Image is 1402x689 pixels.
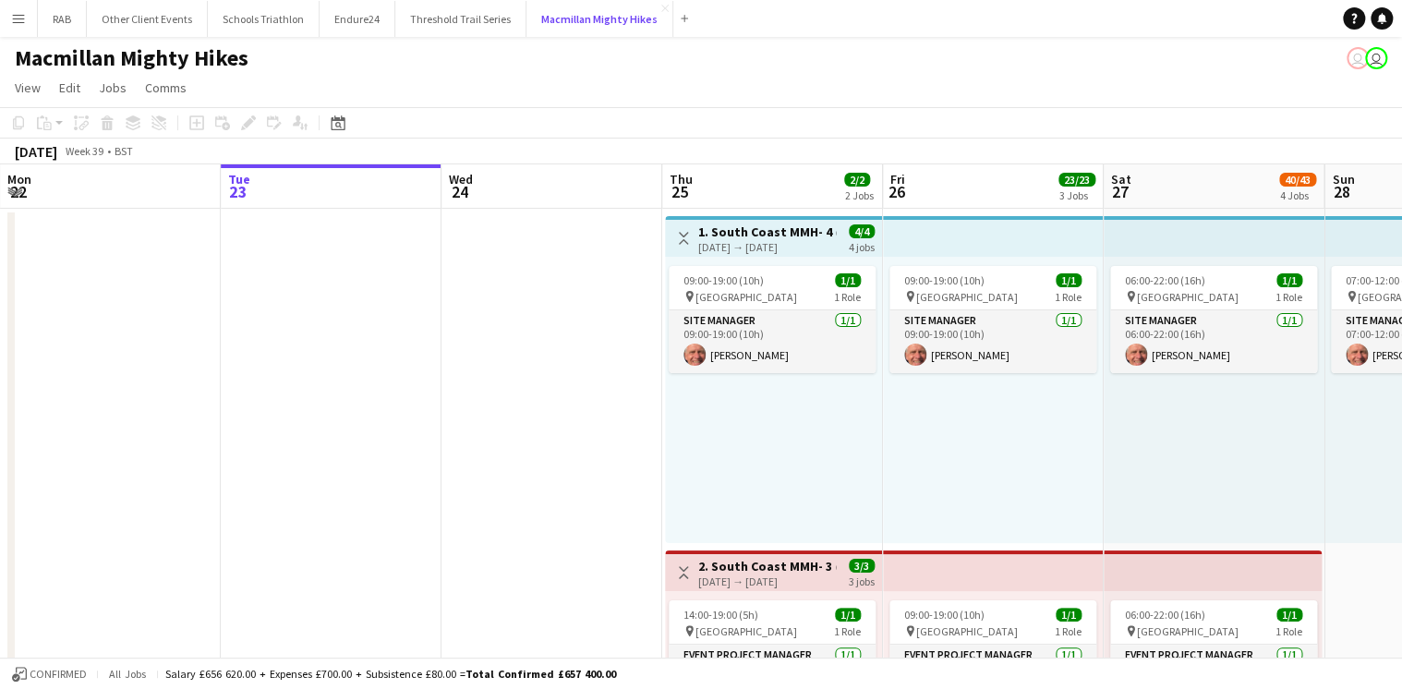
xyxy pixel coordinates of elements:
[1275,290,1302,304] span: 1 Role
[1055,290,1082,304] span: 1 Role
[91,76,134,100] a: Jobs
[87,1,208,37] button: Other Client Events
[1110,310,1317,373] app-card-role: Site Manager1/106:00-22:00 (16h)[PERSON_NAME]
[1280,188,1315,202] div: 4 Jobs
[1275,624,1302,638] span: 1 Role
[1125,608,1205,622] span: 06:00-22:00 (16h)
[916,624,1018,638] span: [GEOGRAPHIC_DATA]
[320,1,395,37] button: Endure24
[1059,188,1094,202] div: 3 Jobs
[669,266,876,373] app-job-card: 09:00-19:00 (10h)1/1 [GEOGRAPHIC_DATA]1 RoleSite Manager1/109:00-19:00 (10h)[PERSON_NAME]
[1110,266,1317,373] app-job-card: 06:00-22:00 (16h)1/1 [GEOGRAPHIC_DATA]1 RoleSite Manager1/106:00-22:00 (16h)[PERSON_NAME]
[835,608,861,622] span: 1/1
[698,224,836,240] h3: 1. South Coast MMH- 4 day role
[1058,173,1095,187] span: 23/23
[30,668,87,681] span: Confirmed
[1332,171,1354,187] span: Sun
[1276,273,1302,287] span: 1/1
[395,1,526,37] button: Threshold Trail Series
[683,273,764,287] span: 09:00-19:00 (10h)
[1055,624,1082,638] span: 1 Role
[1137,624,1239,638] span: [GEOGRAPHIC_DATA]
[844,173,870,187] span: 2/2
[1111,171,1131,187] span: Sat
[225,181,250,202] span: 23
[904,273,985,287] span: 09:00-19:00 (10h)
[52,76,88,100] a: Edit
[695,290,797,304] span: [GEOGRAPHIC_DATA]
[5,181,31,202] span: 22
[695,624,797,638] span: [GEOGRAPHIC_DATA]
[1276,608,1302,622] span: 1/1
[145,79,187,96] span: Comms
[1137,290,1239,304] span: [GEOGRAPHIC_DATA]
[99,79,127,96] span: Jobs
[105,667,150,681] span: All jobs
[849,559,875,573] span: 3/3
[1329,181,1354,202] span: 28
[526,1,673,37] button: Macmillan Mighty Hikes
[670,171,693,187] span: Thu
[698,240,836,254] div: [DATE] → [DATE]
[683,608,758,622] span: 14:00-19:00 (5h)
[669,310,876,373] app-card-role: Site Manager1/109:00-19:00 (10h)[PERSON_NAME]
[845,188,874,202] div: 2 Jobs
[698,558,836,574] h3: 2. South Coast MMH- 3 day role
[834,290,861,304] span: 1 Role
[228,171,250,187] span: Tue
[849,224,875,238] span: 4/4
[1365,47,1387,69] app-user-avatar: Liz Sutton
[1056,273,1082,287] span: 1/1
[1279,173,1316,187] span: 40/43
[15,142,57,161] div: [DATE]
[165,667,616,681] div: Salary £656 620.00 + Expenses £700.00 + Subsistence £80.00 =
[446,181,473,202] span: 24
[889,266,1096,373] app-job-card: 09:00-19:00 (10h)1/1 [GEOGRAPHIC_DATA]1 RoleSite Manager1/109:00-19:00 (10h)[PERSON_NAME]
[916,290,1018,304] span: [GEOGRAPHIC_DATA]
[904,608,985,622] span: 09:00-19:00 (10h)
[1056,608,1082,622] span: 1/1
[449,171,473,187] span: Wed
[59,79,80,96] span: Edit
[1347,47,1369,69] app-user-avatar: Liz Sutton
[15,44,248,72] h1: Macmillan Mighty Hikes
[667,181,693,202] span: 25
[7,171,31,187] span: Mon
[15,79,41,96] span: View
[849,573,875,588] div: 3 jobs
[890,171,905,187] span: Fri
[849,238,875,254] div: 4 jobs
[61,144,107,158] span: Week 39
[888,181,905,202] span: 26
[115,144,133,158] div: BST
[9,664,90,684] button: Confirmed
[835,273,861,287] span: 1/1
[889,310,1096,373] app-card-role: Site Manager1/109:00-19:00 (10h)[PERSON_NAME]
[138,76,194,100] a: Comms
[208,1,320,37] button: Schools Triathlon
[1125,273,1205,287] span: 06:00-22:00 (16h)
[1108,181,1131,202] span: 27
[38,1,87,37] button: RAB
[7,76,48,100] a: View
[465,667,616,681] span: Total Confirmed £657 400.00
[698,574,836,588] div: [DATE] → [DATE]
[834,624,861,638] span: 1 Role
